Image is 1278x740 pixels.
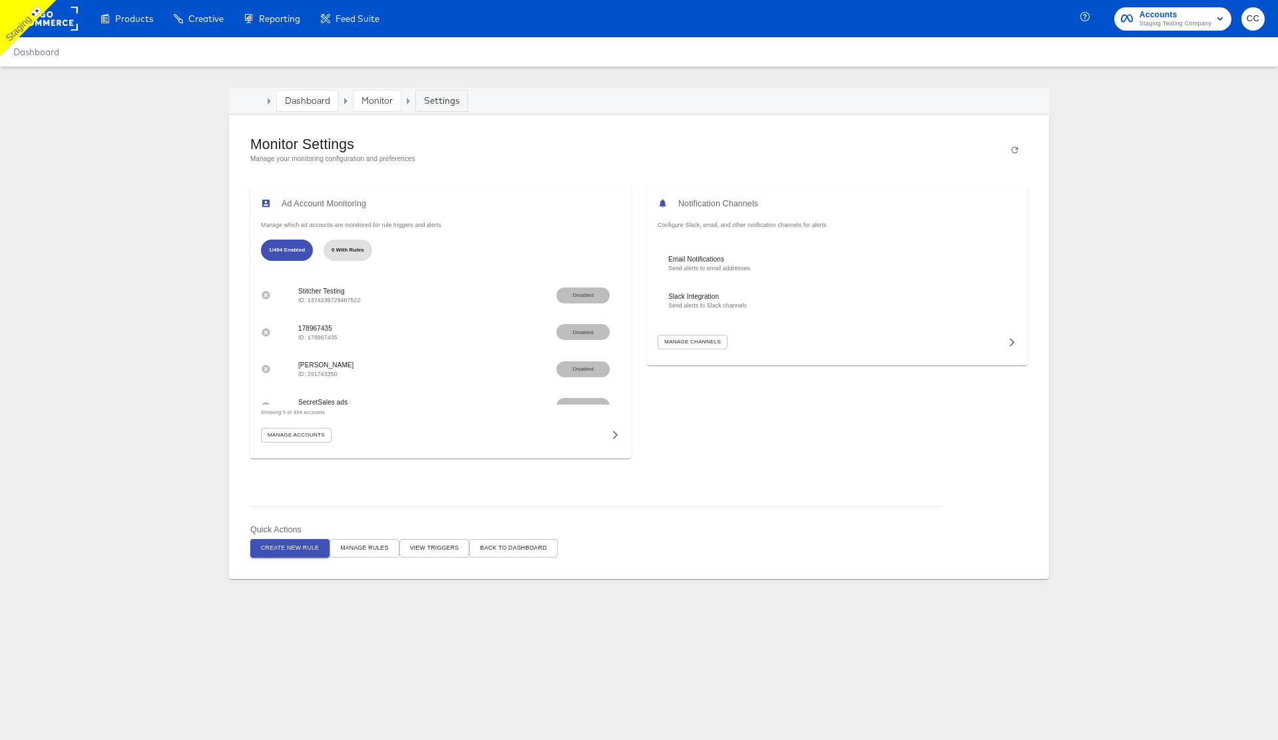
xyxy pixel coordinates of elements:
h6: Quick Actions [250,523,1028,536]
span: SecretSales ads [298,397,620,407]
span: Back to Dashboard [480,543,546,553]
span: CC [1247,11,1259,27]
p: Configure Slack, email, and other notification channels for alerts [658,221,1017,230]
p: Manage which ad accounts are monitored for rule triggers and alerts [261,221,620,230]
span: Stitcher Testing [298,286,620,296]
a: Dashboard [285,94,330,106]
button: Manage Channels [658,335,728,349]
span: Manage Rules [340,543,389,553]
span: Showing 5 of 494 accounts [261,409,325,415]
span: 0 With Rules [323,246,372,254]
span: Reporting [259,13,300,24]
a: Monitor [361,94,393,106]
p: ID: 178967435 [298,333,620,342]
button: AccountsStaging Testing Company [1114,7,1231,31]
span: Disabled [567,365,599,373]
button: Create New Rule [250,539,329,557]
span: Products [115,13,153,24]
button: CC [1241,7,1265,31]
span: View Triggers [410,543,459,553]
span: Manage Accounts [268,431,325,440]
p: ID: 1374239729487522 [298,296,620,305]
p: Send alerts to email addresses [668,264,1006,273]
h6: Ad Account Monitoring [282,197,366,210]
span: Manage Channels [664,337,721,347]
h6: Notification Channels [678,197,758,210]
button: Manage Rules [329,539,399,557]
span: Disabled [567,403,599,411]
span: Feed Suite [335,13,379,24]
span: Accounts [1140,8,1211,22]
button: Manage Accounts [261,428,331,443]
div: Settings [424,94,459,107]
span: Creative [188,13,224,24]
a: Dashboard [13,47,59,57]
button: View Triggers [399,539,470,557]
h6: Manage your monitoring configuration and preferences [250,153,415,165]
span: Create New Rule [261,543,319,553]
button: Back to Dashboard [469,539,557,557]
span: Email Notifications [668,254,1006,264]
span: [PERSON_NAME] [298,360,620,370]
p: ID: 291743350 [298,370,620,379]
span: Staging Testing Company [1140,19,1211,29]
h1: Monitor Settings [250,136,415,153]
span: 178967435 [298,323,620,333]
span: 1/494 Enabled [261,246,313,254]
p: Send alerts to Slack channels [668,301,1006,310]
span: Disabled [567,329,599,337]
span: Disabled [567,291,599,299]
span: Slack Integration [668,291,1006,301]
